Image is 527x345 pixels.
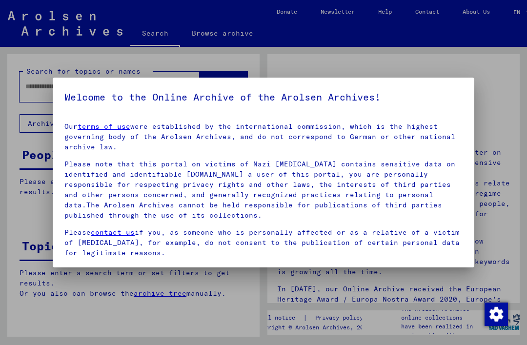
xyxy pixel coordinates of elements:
a: terms of use [78,122,130,131]
p: you will find all the relevant information about the Arolsen Archives privacy policy. [64,265,463,275]
p: Please note that this portal on victims of Nazi [MEDICAL_DATA] contains sensitive data on identif... [64,159,463,221]
h5: Welcome to the Online Archive of the Arolsen Archives! [64,89,463,105]
a: contact us [91,228,135,237]
p: Please if you, as someone who is personally affected or as a relative of a victim of [MEDICAL_DAT... [64,227,463,258]
p: Our were established by the international commission, which is the highest governing body of the ... [64,122,463,152]
div: Change consent [484,302,507,325]
a: Here [64,265,82,274]
img: Change consent [485,303,508,326]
